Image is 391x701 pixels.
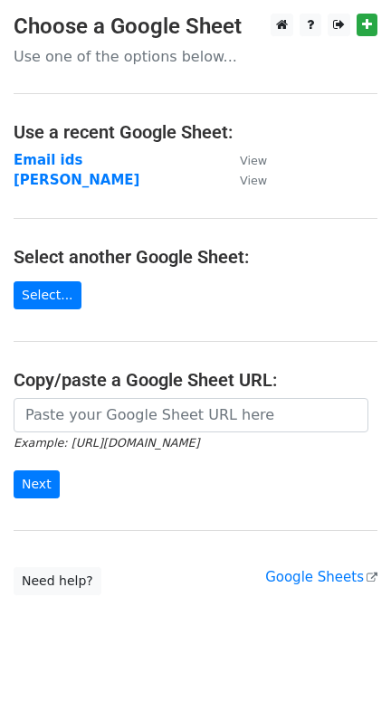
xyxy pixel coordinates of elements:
a: Select... [14,281,81,309]
small: View [240,154,267,167]
a: Need help? [14,567,101,595]
a: View [222,172,267,188]
input: Next [14,470,60,498]
a: Email ids [14,152,82,168]
a: Google Sheets [265,569,377,585]
h4: Select another Google Sheet: [14,246,377,268]
small: View [240,174,267,187]
a: View [222,152,267,168]
p: Use one of the options below... [14,47,377,66]
h4: Copy/paste a Google Sheet URL: [14,369,377,391]
small: Example: [URL][DOMAIN_NAME] [14,436,199,450]
input: Paste your Google Sheet URL here [14,398,368,432]
a: [PERSON_NAME] [14,172,139,188]
h3: Choose a Google Sheet [14,14,377,40]
h4: Use a recent Google Sheet: [14,121,377,143]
